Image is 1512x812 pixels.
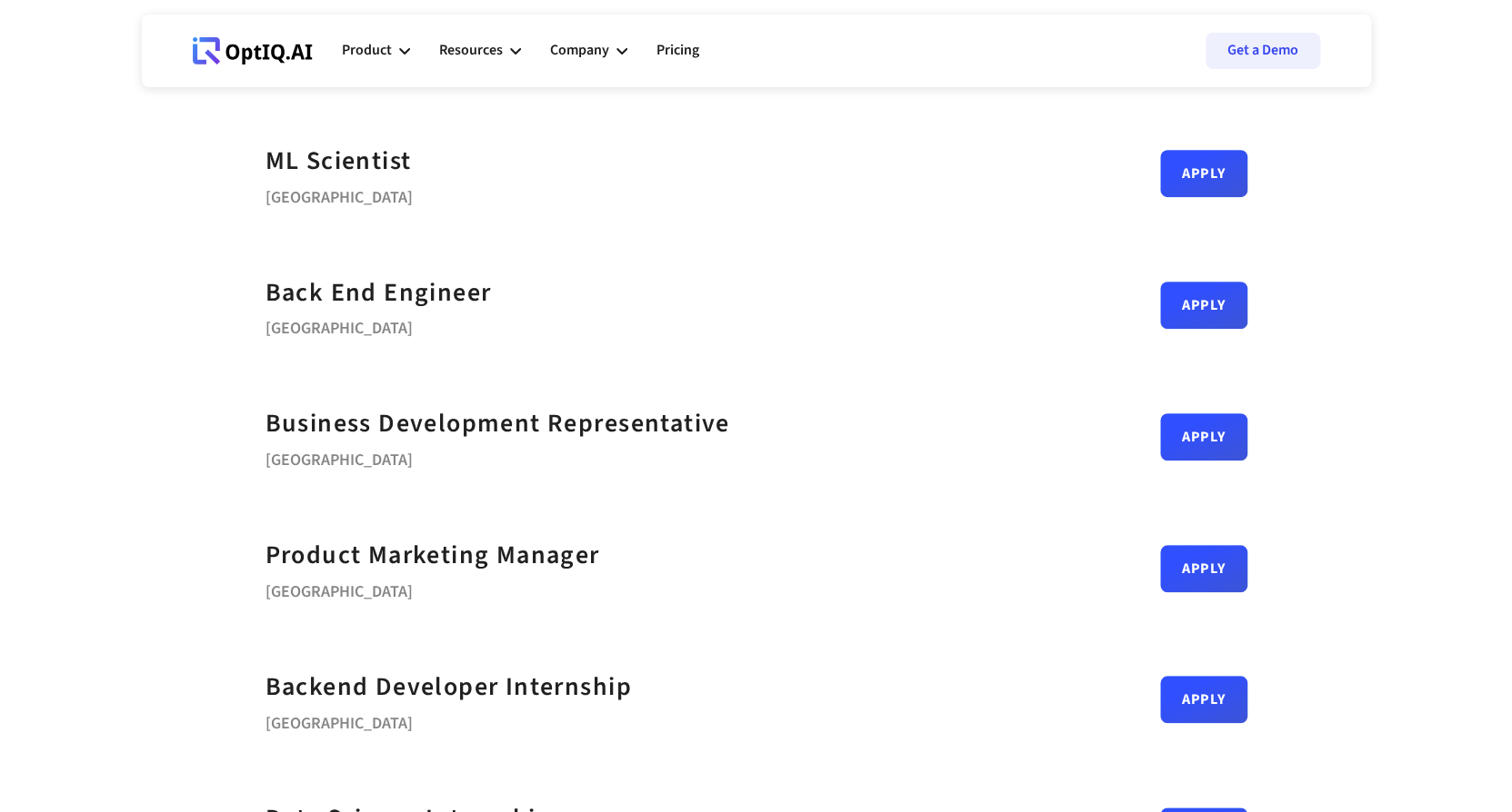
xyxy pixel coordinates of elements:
[265,141,412,182] a: ML Scientist
[265,444,730,470] div: [GEOGRAPHIC_DATA]
[265,535,600,576] a: Product Marketing Manager
[439,24,521,78] div: Resources
[265,272,492,313] a: Back End Engineer
[265,708,632,733] div: [GEOGRAPHIC_DATA]
[265,312,492,338] div: [GEOGRAPHIC_DATA]
[265,403,730,444] a: Business Development Representative
[265,576,600,601] div: [GEOGRAPHIC_DATA]
[342,38,392,63] div: Product
[193,24,313,78] a: Webflow Homepage
[1160,413,1247,460] a: Apply
[342,24,410,78] div: Product
[1160,150,1247,197] a: Apply
[550,38,609,63] div: Company
[439,38,503,63] div: Resources
[1160,282,1247,329] a: Apply
[1160,545,1247,592] a: Apply
[1206,33,1320,69] a: Get a Demo
[265,667,632,708] a: Backend Developer Internship
[265,182,413,207] div: [GEOGRAPHIC_DATA]
[656,24,699,78] a: Pricing
[550,24,627,78] div: Company
[1160,676,1247,723] a: Apply
[265,668,632,705] strong: Backend Developer Internship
